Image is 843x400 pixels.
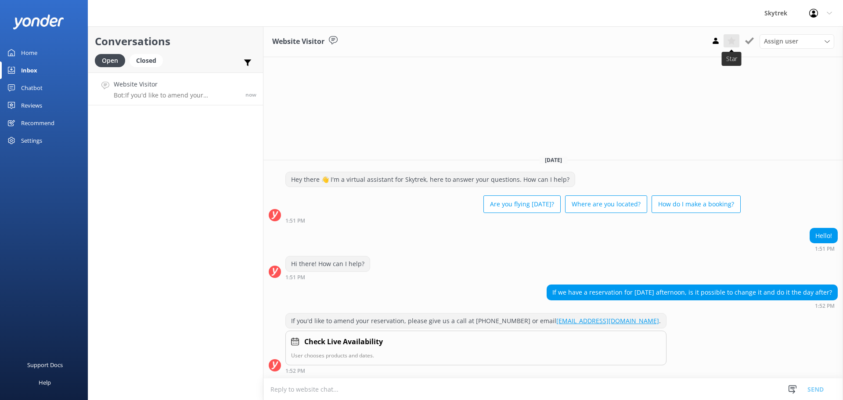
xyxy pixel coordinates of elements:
[285,217,741,223] div: 01:51pm 12-Aug-2025 (UTC +12:00) Pacific/Auckland
[285,275,305,280] strong: 1:51 PM
[285,368,305,374] strong: 1:52 PM
[114,79,239,89] h4: Website Visitor
[815,303,835,309] strong: 1:52 PM
[304,336,383,348] h4: Check Live Availability
[815,246,835,252] strong: 1:51 PM
[540,156,567,164] span: [DATE]
[95,55,130,65] a: Open
[245,91,256,98] span: 01:52pm 12-Aug-2025 (UTC +12:00) Pacific/Auckland
[764,36,798,46] span: Assign user
[88,72,263,105] a: Website VisitorBot:If you'd like to amend your reservation, please give us a call at [PHONE_NUMBE...
[21,132,42,149] div: Settings
[285,274,370,280] div: 01:51pm 12-Aug-2025 (UTC +12:00) Pacific/Auckland
[95,54,125,67] div: Open
[130,55,167,65] a: Closed
[547,285,837,300] div: If we have a reservation for [DATE] afternoon, is it possible to change it and do it the day after?
[565,195,647,213] button: Where are you located?
[95,33,256,50] h2: Conversations
[291,351,661,360] p: User chooses products and dates.
[21,114,54,132] div: Recommend
[285,218,305,223] strong: 1:51 PM
[286,314,666,328] div: If you'd like to amend your reservation, please give us a call at [PHONE_NUMBER] or email .
[556,317,659,325] a: [EMAIL_ADDRESS][DOMAIN_NAME]
[285,368,666,374] div: 01:52pm 12-Aug-2025 (UTC +12:00) Pacific/Auckland
[21,44,37,61] div: Home
[114,91,239,99] p: Bot: If you'd like to amend your reservation, please give us a call at [PHONE_NUMBER] or email [E...
[21,79,43,97] div: Chatbot
[810,245,838,252] div: 01:51pm 12-Aug-2025 (UTC +12:00) Pacific/Auckland
[286,256,370,271] div: Hi there! How can I help?
[760,34,834,48] div: Assign User
[286,172,575,187] div: Hey there 👋 I'm a virtual assistant for Skytrek, here to answer your questions. How can I help?
[39,374,51,391] div: Help
[652,195,741,213] button: How do I make a booking?
[21,61,37,79] div: Inbox
[483,195,561,213] button: Are you flying [DATE]?
[21,97,42,114] div: Reviews
[547,303,838,309] div: 01:52pm 12-Aug-2025 (UTC +12:00) Pacific/Auckland
[130,54,163,67] div: Closed
[27,356,63,374] div: Support Docs
[810,228,837,243] div: Hello!
[272,36,324,47] h3: Website Visitor
[13,14,64,29] img: yonder-white-logo.png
